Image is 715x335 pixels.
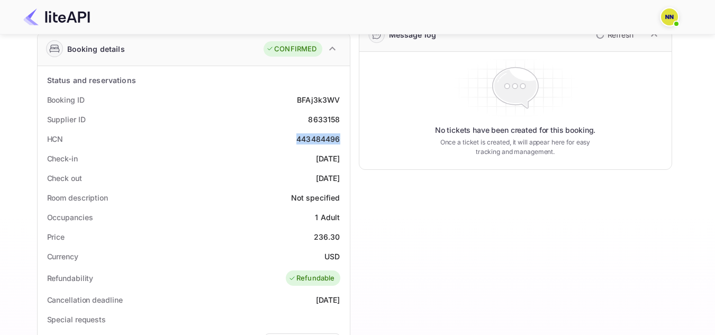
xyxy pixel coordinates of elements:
[314,231,340,242] div: 236.30
[608,29,633,40] p: Refresh
[47,75,136,86] div: Status and reservations
[47,114,86,125] div: Supplier ID
[435,125,596,135] p: No tickets have been created for this booking.
[316,153,340,164] div: [DATE]
[47,251,78,262] div: Currency
[432,138,599,157] p: Once a ticket is created, it will appear here for easy tracking and management.
[47,294,123,305] div: Cancellation deadline
[47,314,106,325] div: Special requests
[297,94,340,105] div: BFAj3k3WV
[67,43,125,55] div: Booking details
[315,212,340,223] div: 1 Adult
[324,251,340,262] div: USD
[291,192,340,203] div: Not specified
[308,114,340,125] div: 8633158
[47,94,85,105] div: Booking ID
[47,231,65,242] div: Price
[47,173,82,184] div: Check out
[316,294,340,305] div: [DATE]
[47,153,78,164] div: Check-in
[266,44,316,55] div: CONFIRMED
[389,29,437,40] div: Message log
[661,8,678,25] img: N/A N/A
[288,273,335,284] div: Refundable
[47,133,64,144] div: HCN
[47,212,93,223] div: Occupancies
[316,173,340,184] div: [DATE]
[590,26,638,43] button: Refresh
[296,133,340,144] div: 443484496
[47,273,94,284] div: Refundability
[47,192,108,203] div: Room description
[23,8,90,25] img: LiteAPI Logo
